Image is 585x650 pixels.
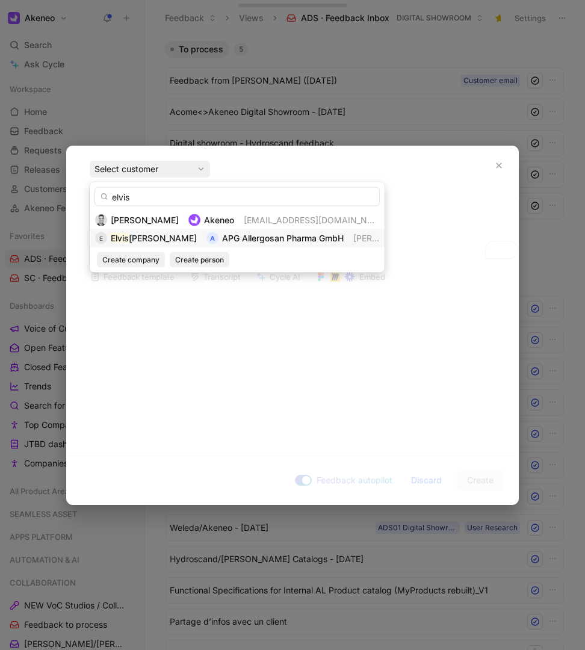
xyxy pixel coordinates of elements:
span: [PERSON_NAME] [111,215,179,225]
mark: Elvis [111,233,129,243]
div: E [95,232,107,244]
span: [EMAIL_ADDRESS][DOMAIN_NAME] [244,215,389,225]
span: Akeneo [204,215,234,225]
div: A [206,232,218,244]
span: [PERSON_NAME][EMAIL_ADDRESS][DOMAIN_NAME] [353,233,568,243]
span: APG Allergosan Pharma GmbH [222,233,344,243]
span: [PERSON_NAME] [129,233,197,243]
button: Create person [170,252,229,268]
span: Create company [102,254,159,266]
button: Create company [97,252,165,268]
span: Create person [175,254,224,266]
input: Search... [94,187,380,206]
img: 6572656624519_131b4cab0f0073b37c1f_192.jpg [95,214,107,226]
img: logo [188,214,200,226]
